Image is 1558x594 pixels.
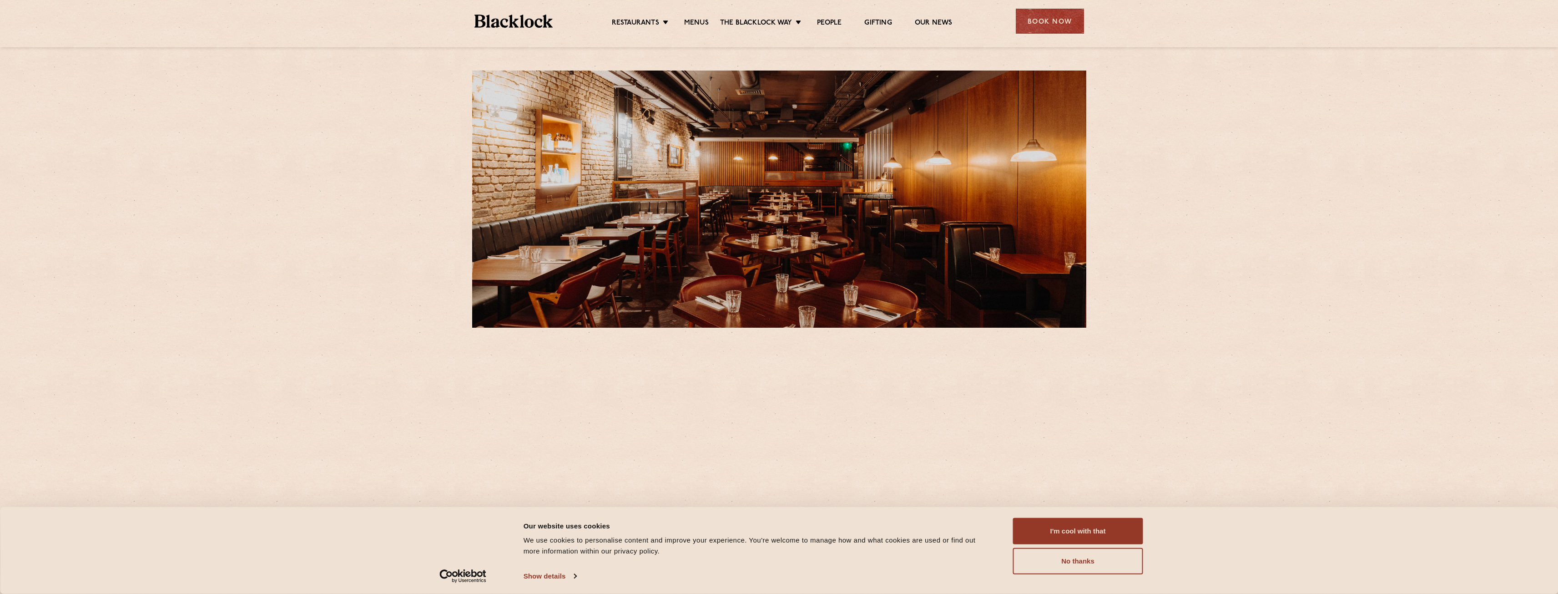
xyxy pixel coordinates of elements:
[612,19,659,29] a: Restaurants
[423,569,503,583] a: Usercentrics Cookiebot - opens in a new window
[1013,548,1143,574] button: No thanks
[864,19,892,29] a: Gifting
[524,535,993,557] div: We use cookies to personalise content and improve your experience. You're welcome to manage how a...
[474,15,553,28] img: BL_Textured_Logo-footer-cropped.svg
[817,19,842,29] a: People
[1016,9,1084,34] div: Book Now
[915,19,953,29] a: Our News
[524,520,993,531] div: Our website uses cookies
[524,569,576,583] a: Show details
[1013,518,1143,544] button: I'm cool with that
[684,19,709,29] a: Menus
[720,19,792,29] a: The Blacklock Way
